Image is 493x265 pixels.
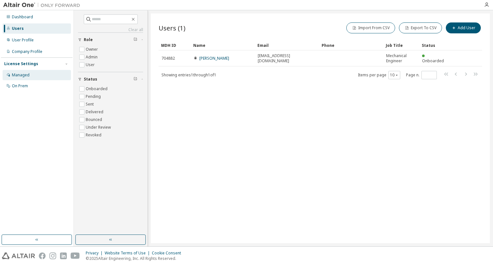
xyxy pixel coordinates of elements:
[86,85,109,93] label: Onboarded
[386,53,416,64] span: Mechanical Engineer
[399,22,442,33] button: Export To CSV
[258,53,316,64] span: [EMAIL_ADDRESS][DOMAIN_NAME]
[358,71,400,79] span: Items per page
[60,252,67,259] img: linkedin.svg
[86,93,102,100] label: Pending
[12,38,34,43] div: User Profile
[12,49,42,54] div: Company Profile
[86,131,103,139] label: Revoked
[390,73,399,78] button: 10
[159,23,186,32] span: Users (1)
[134,77,137,82] span: Clear filter
[86,100,95,108] label: Sent
[386,40,417,50] div: Job Title
[161,40,188,50] div: MDH ID
[12,83,28,89] div: On Prem
[78,72,143,86] button: Status
[78,27,143,32] a: Clear all
[86,61,96,69] label: User
[199,56,229,61] a: [PERSON_NAME]
[4,61,38,66] div: License Settings
[86,116,103,124] label: Bounced
[134,37,137,42] span: Clear filter
[406,71,437,79] span: Page n.
[2,252,35,259] img: altair_logo.svg
[84,77,97,82] span: Status
[86,108,105,116] label: Delivered
[86,251,105,256] div: Privacy
[49,252,56,259] img: instagram.svg
[12,26,24,31] div: Users
[257,40,316,50] div: Email
[193,40,252,50] div: Name
[161,56,175,61] span: 704882
[422,58,444,64] span: Onboarded
[86,53,99,61] label: Admin
[86,256,185,261] p: © 2025 Altair Engineering, Inc. All Rights Reserved.
[105,251,152,256] div: Website Terms of Use
[322,40,381,50] div: Phone
[86,46,99,53] label: Owner
[86,124,112,131] label: Under Review
[78,33,143,47] button: Role
[3,2,83,8] img: Altair One
[422,40,449,50] div: Status
[161,72,216,78] span: Showing entries 1 through 1 of 1
[12,14,33,20] div: Dashboard
[12,73,30,78] div: Managed
[71,252,80,259] img: youtube.svg
[84,37,93,42] span: Role
[346,22,395,33] button: Import From CSV
[446,22,481,33] button: Add User
[152,251,185,256] div: Cookie Consent
[39,252,46,259] img: facebook.svg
